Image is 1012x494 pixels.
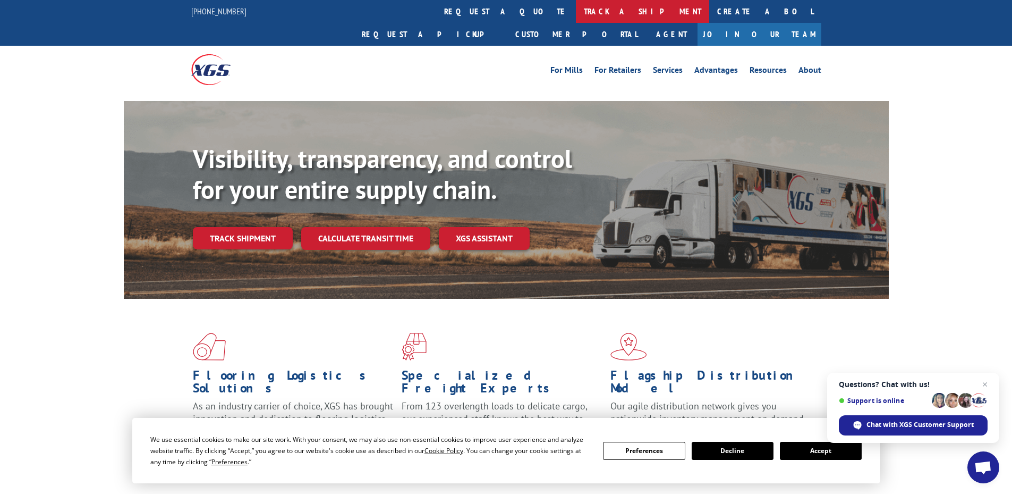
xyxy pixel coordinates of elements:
b: Visibility, transparency, and control for your entire supply chain. [193,142,572,206]
img: xgs-icon-focused-on-flooring-red [402,333,427,361]
button: Preferences [603,442,685,460]
a: Calculate transit time [301,227,430,250]
span: Chat with XGS Customer Support [839,415,988,436]
h1: Flagship Distribution Model [610,369,811,400]
a: Agent [645,23,698,46]
a: [PHONE_NUMBER] [191,6,246,16]
div: We use essential cookies to make our site work. With your consent, we may also use non-essential ... [150,434,590,467]
a: For Mills [550,66,583,78]
a: Request a pickup [354,23,507,46]
h1: Specialized Freight Experts [402,369,602,400]
span: As an industry carrier of choice, XGS has brought innovation and dedication to flooring logistics... [193,400,393,438]
a: About [798,66,821,78]
button: Decline [692,442,773,460]
span: Our agile distribution network gives you nationwide inventory management on demand. [610,400,806,425]
a: Services [653,66,683,78]
span: Support is online [839,397,928,405]
a: For Retailers [594,66,641,78]
a: Open chat [967,451,999,483]
span: Cookie Policy [424,446,463,455]
a: Join Our Team [698,23,821,46]
span: Preferences [211,457,248,466]
a: Resources [750,66,787,78]
a: XGS ASSISTANT [439,227,530,250]
a: Track shipment [193,227,293,249]
button: Accept [780,442,862,460]
img: xgs-icon-flagship-distribution-model-red [610,333,647,361]
a: Advantages [694,66,738,78]
div: Cookie Consent Prompt [132,418,880,483]
p: From 123 overlength loads to delicate cargo, our experienced staff knows the best way to move you... [402,400,602,447]
span: Chat with XGS Customer Support [866,420,974,430]
h1: Flooring Logistics Solutions [193,369,394,400]
span: Questions? Chat with us! [839,380,988,389]
img: xgs-icon-total-supply-chain-intelligence-red [193,333,226,361]
a: Customer Portal [507,23,645,46]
